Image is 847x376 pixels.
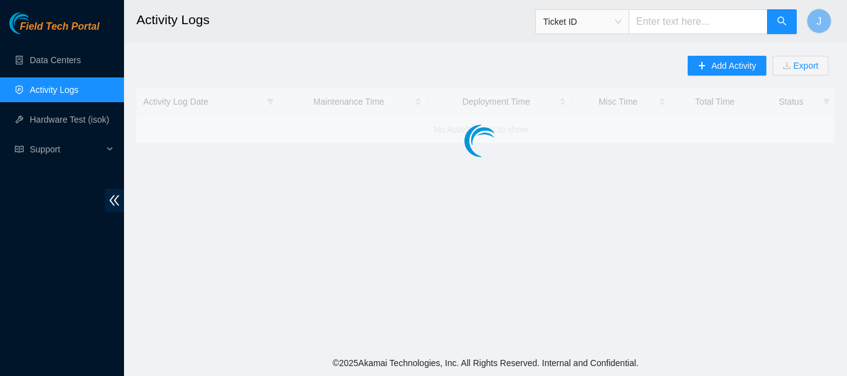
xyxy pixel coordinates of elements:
span: double-left [105,189,124,212]
span: search [777,16,787,28]
a: Hardware Test (isok) [30,115,109,125]
span: Support [30,137,103,162]
input: Enter text here... [629,9,768,34]
button: search [767,9,797,34]
img: Akamai Technologies [9,12,63,34]
footer: © 2025 Akamai Technologies, Inc. All Rights Reserved. Internal and Confidential. [124,350,847,376]
button: downloadExport [773,56,828,76]
button: plusAdd Activity [688,56,766,76]
span: plus [698,61,706,71]
span: J [817,14,822,29]
span: Field Tech Portal [20,21,99,33]
span: read [15,145,24,154]
span: Ticket ID [543,12,621,31]
button: J [807,9,831,33]
a: Activity Logs [30,85,79,95]
span: Add Activity [711,59,756,72]
a: Data Centers [30,55,81,65]
a: Akamai TechnologiesField Tech Portal [9,22,99,38]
